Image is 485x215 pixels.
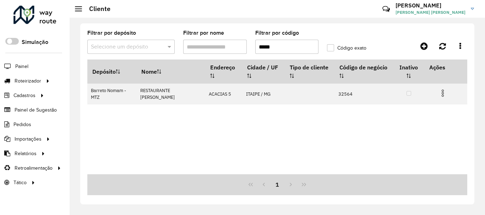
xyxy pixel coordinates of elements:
[15,106,57,114] span: Painel de Sugestão
[255,29,299,37] label: Filtrar por código
[327,44,366,52] label: Código exato
[378,1,394,17] a: Contato Rápido
[242,84,285,104] td: ITAIPE / MG
[285,60,334,84] th: Tipo de cliente
[205,60,242,84] th: Endereço
[82,5,110,13] h2: Cliente
[205,84,242,104] td: ACACIAS 5
[15,77,41,85] span: Roteirizador
[393,60,424,84] th: Inativo
[13,179,27,186] span: Tático
[242,60,285,84] th: Cidade / UF
[137,84,205,104] td: RESTAURANTE [PERSON_NAME]
[15,135,42,143] span: Importações
[22,38,48,46] label: Simulação
[87,29,136,37] label: Filtrar por depósito
[15,164,53,172] span: Retroalimentação
[87,60,137,84] th: Depósito
[396,9,465,16] span: [PERSON_NAME] [PERSON_NAME]
[271,178,284,191] button: 1
[13,92,36,99] span: Cadastros
[137,60,205,84] th: Nome
[424,60,467,75] th: Ações
[87,84,137,104] td: Barreto Nomam - MTZ
[396,2,465,9] h3: [PERSON_NAME]
[15,150,37,157] span: Relatórios
[183,29,224,37] label: Filtrar por nome
[13,121,31,128] span: Pedidos
[335,60,393,84] th: Código de negócio
[335,84,393,104] td: 32564
[15,63,28,70] span: Painel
